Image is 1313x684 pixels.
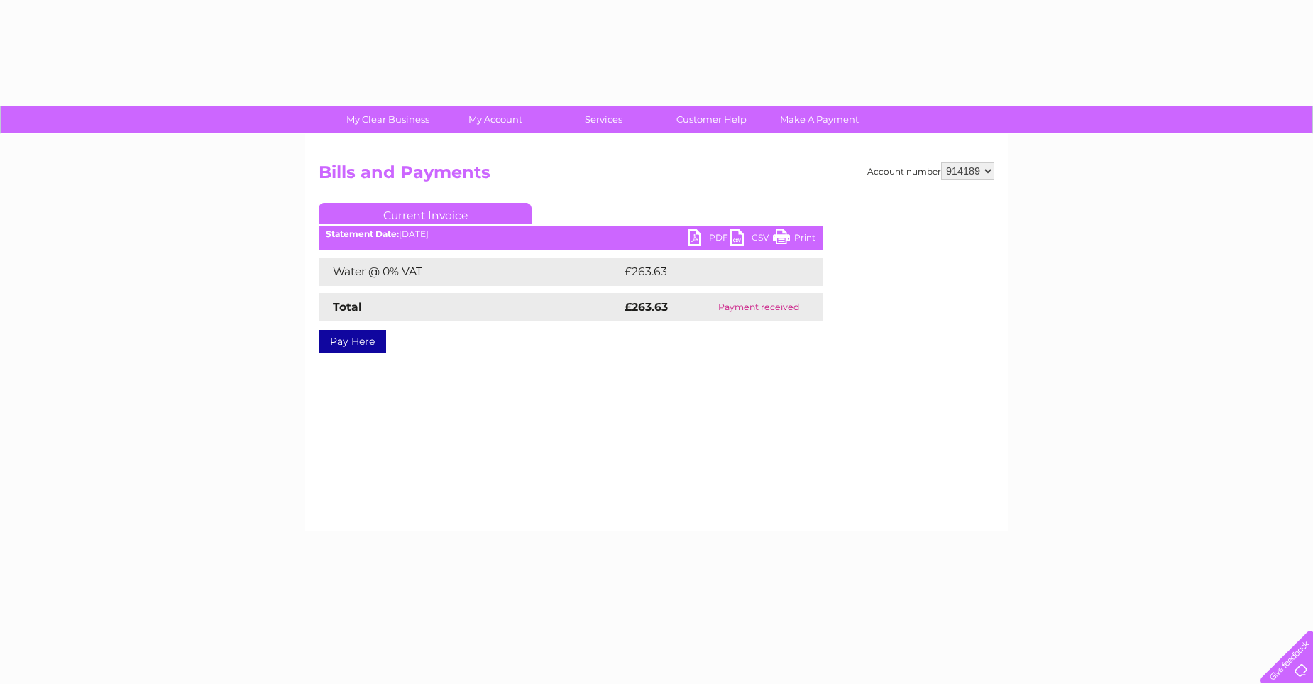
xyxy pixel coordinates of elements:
a: Print [773,229,815,250]
a: CSV [730,229,773,250]
a: My Account [437,106,554,133]
b: Statement Date: [326,228,399,239]
td: £263.63 [621,258,798,286]
strong: Total [333,300,362,314]
a: Services [545,106,662,133]
a: Make A Payment [761,106,878,133]
div: Account number [867,162,994,180]
td: Water @ 0% VAT [319,258,621,286]
a: Pay Here [319,330,386,353]
a: PDF [688,229,730,250]
a: Current Invoice [319,203,532,224]
h2: Bills and Payments [319,162,994,189]
td: Payment received [694,293,823,321]
a: Customer Help [653,106,770,133]
strong: £263.63 [625,300,668,314]
a: My Clear Business [329,106,446,133]
div: [DATE] [319,229,823,239]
